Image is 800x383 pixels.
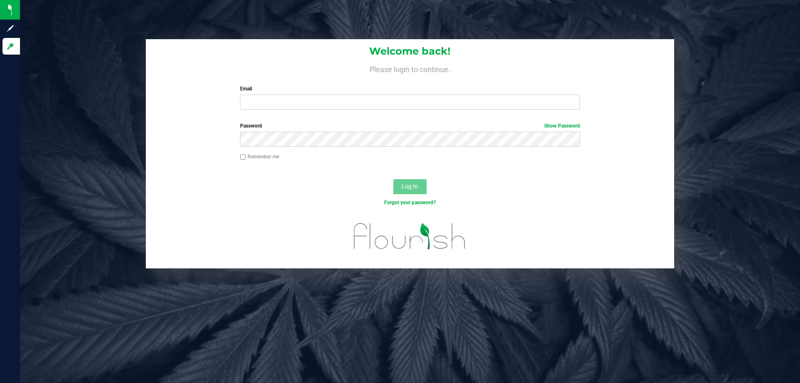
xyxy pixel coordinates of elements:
[6,42,15,50] inline-svg: Log in
[344,215,476,258] img: flourish_logo.svg
[146,63,674,73] h4: Please login to continue.
[402,183,418,190] span: Log In
[240,123,262,129] span: Password
[6,24,15,33] inline-svg: Sign up
[240,154,246,160] input: Remember me
[240,153,279,160] label: Remember me
[146,46,674,57] h1: Welcome back!
[393,179,427,194] button: Log In
[240,85,580,93] label: Email
[544,123,580,129] a: Show Password
[384,200,436,205] a: Forgot your password?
